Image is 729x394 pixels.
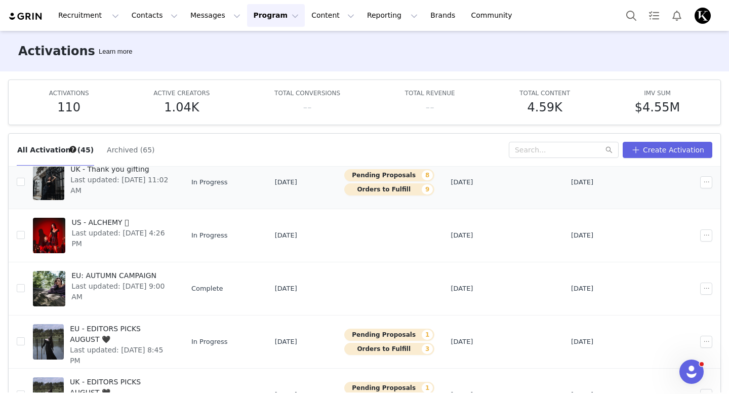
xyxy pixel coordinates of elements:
[571,230,593,241] span: [DATE]
[635,98,680,116] h5: $4.55M
[509,142,619,158] input: Search...
[70,345,169,366] span: Last updated: [DATE] 8:45 PM
[33,322,175,362] a: EU - EDITORS PICKS AUGUST 🖤Last updated: [DATE] 8:45 PM
[71,217,169,228] span: US - ALCHEMY 𖤐
[425,98,434,116] h5: --
[106,142,155,158] button: Archived (65)
[70,324,169,345] span: EU - EDITORS PICKS AUGUST 🖤
[688,8,721,24] button: Profile
[605,146,613,153] i: icon: search
[519,90,570,97] span: TOTAL CONTENT
[571,337,593,347] span: [DATE]
[33,162,175,203] a: UK - Thank you giftingLast updated: [DATE] 11:02 AM
[33,268,175,309] a: EU: AUTUMN CAMPAIGNLast updated: [DATE] 9:00 AM
[191,230,228,241] span: In Progress
[405,90,455,97] span: TOTAL REVENUE
[191,284,223,294] span: Complete
[695,8,711,24] img: f458b524-a42d-4a57-88ec-510b047d501f.jpg
[275,230,297,241] span: [DATE]
[344,169,434,181] button: Pending Proposals8
[71,281,169,302] span: Last updated: [DATE] 9:00 AM
[18,42,95,60] h3: Activations
[57,98,80,116] h5: 110
[71,270,169,281] span: EU: AUTUMN CAMPAIGN
[247,4,305,27] button: Program
[571,284,593,294] span: [DATE]
[191,337,228,347] span: In Progress
[97,47,134,57] div: Tooltip anchor
[303,98,311,116] h5: --
[274,90,340,97] span: TOTAL CONVERSIONS
[275,284,297,294] span: [DATE]
[451,230,473,241] span: [DATE]
[191,177,228,187] span: In Progress
[424,4,464,27] a: Brands
[305,4,360,27] button: Content
[275,337,297,347] span: [DATE]
[623,142,712,158] button: Create Activation
[52,4,125,27] button: Recruitment
[666,4,688,27] button: Notifications
[33,215,175,256] a: US - ALCHEMY 𖤐Last updated: [DATE] 4:26 PM
[451,284,473,294] span: [DATE]
[644,90,671,97] span: IMV SUM
[451,337,473,347] span: [DATE]
[71,228,169,249] span: Last updated: [DATE] 4:26 PM
[643,4,665,27] a: Tasks
[153,90,210,97] span: ACTIVE CREATORS
[528,98,562,116] h5: 4.59K
[451,177,473,187] span: [DATE]
[344,183,434,195] button: Orders to Fulfill9
[17,142,94,158] button: All Activations (45)
[70,164,169,175] span: UK - Thank you gifting
[184,4,247,27] button: Messages
[68,145,77,154] div: Tooltip anchor
[361,4,424,27] button: Reporting
[679,360,704,384] iframe: Intercom live chat
[571,177,593,187] span: [DATE]
[344,329,434,341] button: Pending Proposals1
[344,382,434,394] button: Pending Proposals1
[620,4,642,27] button: Search
[126,4,184,27] button: Contacts
[70,175,169,196] span: Last updated: [DATE] 11:02 AM
[344,343,434,355] button: Orders to Fulfill3
[49,90,89,97] span: ACTIVATIONS
[275,177,297,187] span: [DATE]
[8,12,44,21] img: grin logo
[465,4,523,27] a: Community
[164,98,199,116] h5: 1.04K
